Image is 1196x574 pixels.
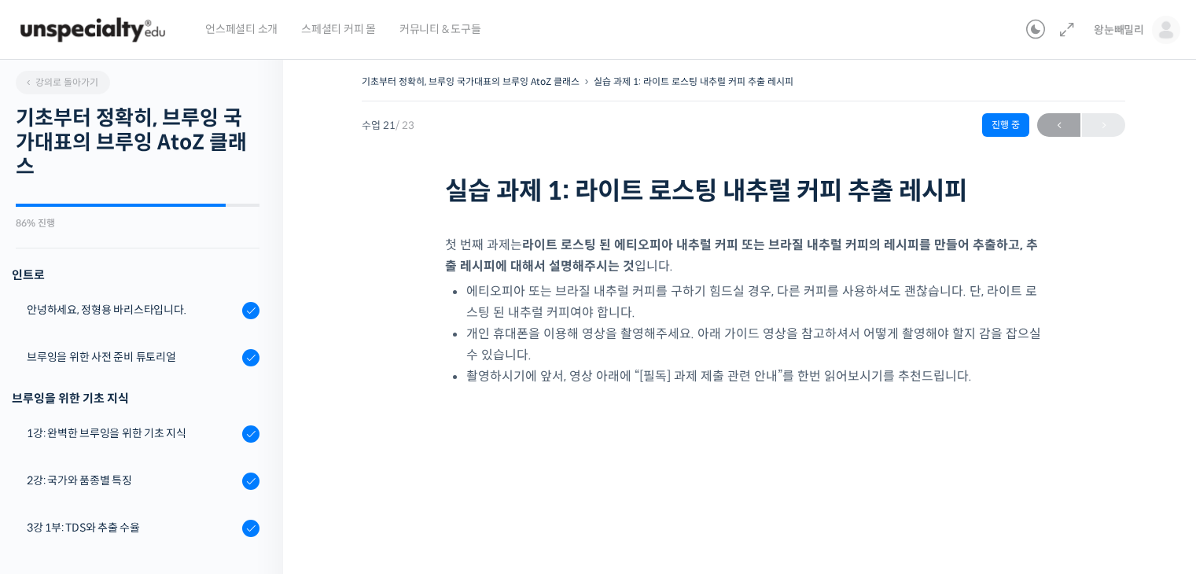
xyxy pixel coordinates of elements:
strong: 라이트 로스팅 된 에티오피아 내추럴 커피 또는 브라질 내추럴 커피의 레시피를 만들어 추출하고, 추출 레시피에 대해서 설명해주시는 것 [445,237,1038,274]
div: 3강 1부: TDS와 추출 수율 [27,519,237,536]
a: 실습 과제 1: 라이트 로스팅 내추럴 커피 추출 레시피 [594,75,793,87]
a: 강의로 돌아가기 [16,71,110,94]
div: 86% 진행 [16,219,259,228]
span: / 23 [396,119,414,132]
li: 개인 휴대폰을 이용해 영상을 촬영해주세요. 아래 가이드 영상을 참고하셔서 어떻게 촬영해야 할지 감을 잡으실 수 있습니다. [466,323,1043,366]
span: ← [1037,115,1080,136]
div: 안녕하세요, 정형용 바리스타입니다. [27,301,237,318]
a: 기초부터 정확히, 브루잉 국가대표의 브루잉 AtoZ 클래스 [362,75,580,87]
div: 2강: 국가와 품종별 특징 [27,472,237,489]
div: 진행 중 [982,113,1029,137]
div: 1강: 완벽한 브루잉을 위한 기초 지식 [27,425,237,442]
p: 첫 번째 과제는 입니다. [445,234,1043,277]
li: 에티오피아 또는 브라질 내추럴 커피를 구하기 힘드실 경우, 다른 커피를 사용하셔도 괜찮습니다. 단, 라이트 로스팅 된 내추럴 커피여야 합니다. [466,281,1043,323]
div: 브루잉을 위한 사전 준비 튜토리얼 [27,348,237,366]
span: 강의로 돌아가기 [24,76,98,88]
span: 왕눈빼밀리 [1094,23,1144,37]
span: 수업 21 [362,120,414,131]
h2: 기초부터 정확히, 브루잉 국가대표의 브루잉 AtoZ 클래스 [16,106,259,180]
h3: 인트로 [12,264,259,285]
a: ←이전 [1037,113,1080,137]
li: 촬영하시기에 앞서, 영상 아래에 “[필독] 과제 제출 관련 안내”를 한번 읽어보시기를 추천드립니다. [466,366,1043,387]
div: 브루잉을 위한 기초 지식 [12,388,259,409]
h1: 실습 과제 1: 라이트 로스팅 내추럴 커피 추출 레시피 [445,176,1043,206]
